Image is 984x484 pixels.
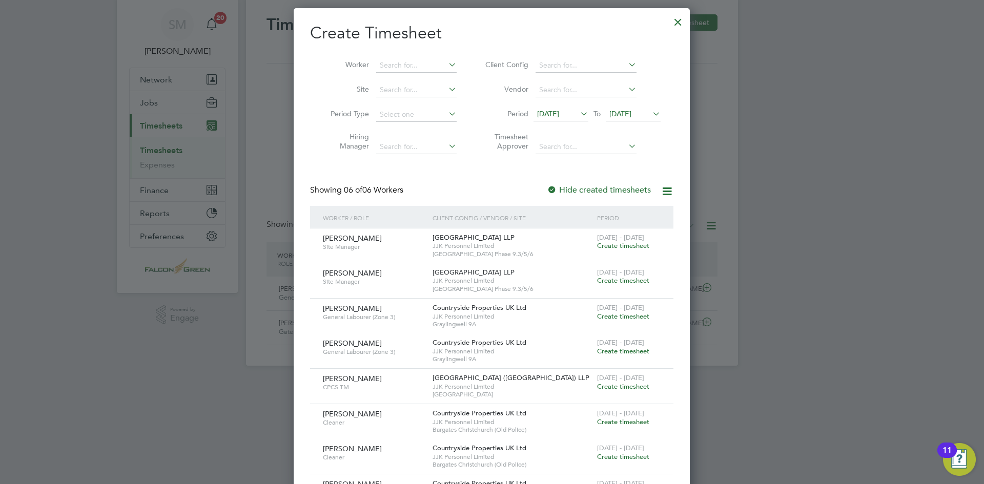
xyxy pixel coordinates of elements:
span: To [590,107,604,120]
span: Countryside Properties UK Ltd [433,409,526,417]
span: JJK Personnel Limited [433,383,592,391]
span: Bargates Christchurch (Old Police) [433,426,592,434]
label: Hide created timesheets [547,185,651,195]
span: General Labourer (Zone 3) [323,348,425,356]
span: [GEOGRAPHIC_DATA] Phase 9.3/5/6 [433,250,592,258]
span: Site Manager [323,278,425,286]
label: Vendor [482,85,528,94]
input: Search for... [536,140,637,154]
span: Site Manager [323,243,425,251]
span: [DATE] - [DATE] [597,409,644,417]
span: JJK Personnel Limited [433,312,592,321]
span: Countryside Properties UK Ltd [433,444,526,452]
span: [GEOGRAPHIC_DATA] Phase 9.3/5/6 [433,285,592,293]
span: 06 Workers [344,185,403,195]
span: [DATE] - [DATE] [597,444,644,452]
span: Countryside Properties UK Ltd [433,338,526,347]
span: Create timesheet [597,276,649,285]
span: [GEOGRAPHIC_DATA] [433,390,592,398]
span: Create timesheet [597,417,649,426]
input: Search for... [376,83,457,97]
label: Period Type [323,109,369,118]
input: Search for... [376,58,457,73]
label: Period [482,109,528,118]
span: [DATE] - [DATE] [597,338,644,347]
span: Graylingwell 9A [433,320,592,328]
span: [DATE] - [DATE] [597,373,644,382]
span: [PERSON_NAME] [323,268,382,278]
div: Period [594,206,663,229]
span: General Labourer (Zone 3) [323,313,425,321]
label: Hiring Manager [323,132,369,151]
span: 06 of [344,185,362,195]
span: [PERSON_NAME] [323,234,382,243]
div: Worker / Role [320,206,430,229]
span: [DATE] - [DATE] [597,303,644,312]
span: Cleaner [323,418,425,427]
span: [DATE] - [DATE] [597,268,644,277]
span: JJK Personnel Limited [433,277,592,285]
span: [DATE] - [DATE] [597,233,644,242]
span: [GEOGRAPHIC_DATA] LLP [433,268,515,277]
span: [DATE] [609,109,631,118]
span: [DATE] [537,109,559,118]
span: JJK Personnel Limited [433,418,592,426]
span: Cleaner [323,453,425,461]
span: [GEOGRAPHIC_DATA] LLP [433,233,515,242]
div: Client Config / Vendor / Site [430,206,594,229]
h2: Create Timesheet [310,23,673,44]
label: Timesheet Approver [482,132,528,151]
span: CPCS TM [323,383,425,391]
label: Site [323,85,369,94]
span: Create timesheet [597,312,649,321]
input: Search for... [536,58,637,73]
span: [PERSON_NAME] [323,304,382,313]
span: [PERSON_NAME] [323,409,382,418]
div: 11 [942,450,952,464]
span: Create timesheet [597,241,649,250]
span: Countryside Properties UK Ltd [433,303,526,312]
input: Search for... [376,140,457,154]
span: Create timesheet [597,452,649,461]
div: Showing [310,185,405,196]
span: JJK Personnel Limited [433,453,592,461]
label: Client Config [482,60,528,69]
span: JJK Personnel Limited [433,347,592,355]
span: Create timesheet [597,382,649,391]
span: Bargates Christchurch (Old Police) [433,460,592,469]
span: [PERSON_NAME] [323,339,382,348]
span: Create timesheet [597,347,649,355]
span: [PERSON_NAME] [323,374,382,383]
input: Select one [376,108,457,122]
span: [GEOGRAPHIC_DATA] ([GEOGRAPHIC_DATA]) LLP [433,373,589,382]
button: Open Resource Center, 11 new notifications [943,443,976,476]
input: Search for... [536,83,637,97]
span: JJK Personnel Limited [433,242,592,250]
label: Worker [323,60,369,69]
span: Graylingwell 9A [433,355,592,363]
span: [PERSON_NAME] [323,444,382,453]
